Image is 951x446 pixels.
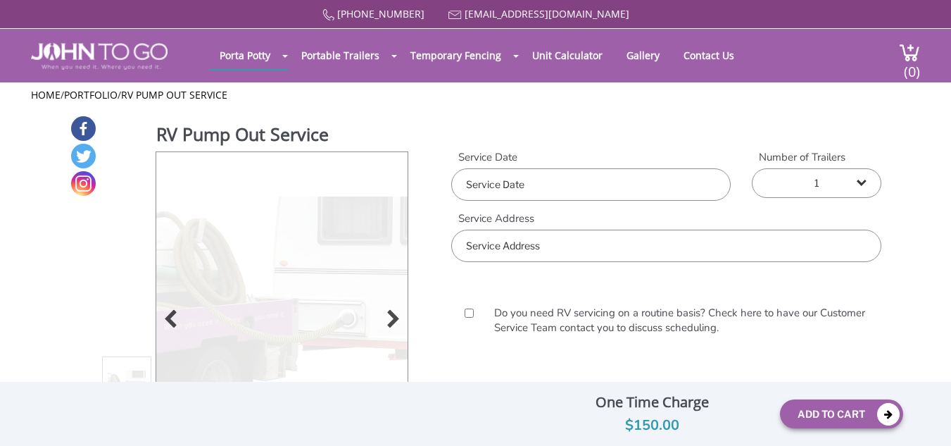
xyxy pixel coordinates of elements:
[448,11,462,20] img: Mail
[752,150,881,165] label: Number of Trailers
[451,150,731,165] label: Service Date
[487,306,871,336] label: Do you need RV servicing on a routine basis? Check here to have our Customer Service Team contact...
[31,88,920,102] ul: / /
[64,88,118,101] a: Portfolio
[400,42,512,69] a: Temporary Fencing
[71,144,96,168] a: Twitter
[156,197,408,445] img: Product
[451,230,881,262] input: Service Address
[31,88,61,101] a: Home
[673,42,745,69] a: Contact Us
[31,43,167,70] img: JOHN to go
[108,371,146,408] img: Product
[465,7,629,20] a: [EMAIL_ADDRESS][DOMAIN_NAME]
[534,414,770,437] div: $150.00
[616,42,670,69] a: Gallery
[71,171,96,196] a: Instagram
[899,43,920,62] img: cart a
[337,7,424,20] a: [PHONE_NUMBER]
[451,211,881,226] label: Service Address
[780,399,903,428] button: Add To Cart
[451,168,731,201] input: Service Date
[121,88,227,101] a: RV Pump Out Service
[156,122,403,150] h1: RV Pump Out Service
[209,42,281,69] a: Porta Potty
[534,390,770,414] div: One Time Charge
[522,42,613,69] a: Unit Calculator
[71,116,96,141] a: Facebook
[903,51,920,81] span: (0)
[322,9,334,21] img: Call
[291,42,390,69] a: Portable Trailers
